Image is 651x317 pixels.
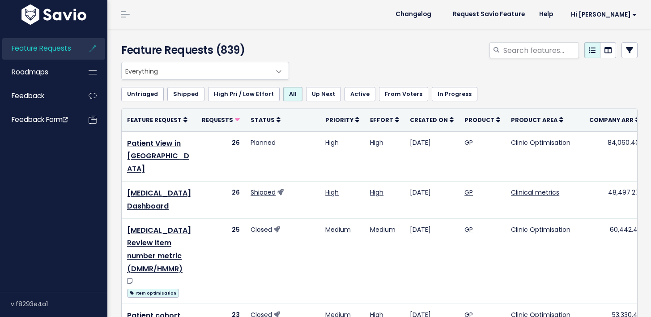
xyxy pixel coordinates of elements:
[196,218,245,304] td: 25
[12,67,48,77] span: Roadmaps
[251,188,276,197] a: Shipped
[464,116,494,124] span: Product
[404,218,459,304] td: [DATE]
[511,225,570,234] a: Clinic Optimisation
[511,116,557,124] span: Product Area
[560,8,644,22] a: Hi [PERSON_NAME]
[122,62,271,79] span: Everything
[325,115,359,124] a: Priority
[121,87,164,101] a: Untriaged
[202,115,240,124] a: Requests
[127,115,187,124] a: Feature Request
[511,115,563,124] a: Product Area
[502,42,579,58] input: Search features...
[167,87,204,101] a: Shipped
[306,87,341,101] a: Up Next
[127,225,191,274] a: [MEDICAL_DATA] Review item number metric (DMMR/HMMR)
[584,181,645,218] td: 48,497.27
[121,87,638,101] ul: Filter feature requests
[121,62,289,80] span: Everything
[325,188,339,197] a: High
[12,43,71,53] span: Feature Requests
[208,87,280,101] a: High Pri / Low Effort
[325,225,351,234] a: Medium
[511,188,559,197] a: Clinical metrics
[127,116,182,124] span: Feature Request
[404,131,459,181] td: [DATE]
[2,109,74,130] a: Feedback form
[202,116,233,124] span: Requests
[584,131,645,181] td: 84,060.40
[251,115,281,124] a: Status
[370,188,383,197] a: High
[196,131,245,181] td: 26
[379,87,428,101] a: From Voters
[127,289,179,298] span: Item optimisation
[584,218,645,304] td: 60,442.41
[12,115,68,124] span: Feedback form
[532,8,560,21] a: Help
[127,138,189,174] a: Patient View in [GEOGRAPHIC_DATA]
[370,115,399,124] a: Effort
[464,115,500,124] a: Product
[127,188,191,211] a: [MEDICAL_DATA] Dashboard
[511,138,570,147] a: Clinic Optimisation
[446,8,532,21] a: Request Savio Feature
[370,116,393,124] span: Effort
[464,138,473,147] a: GP
[2,62,74,83] a: Roadmaps
[571,11,637,18] span: Hi [PERSON_NAME]
[127,287,179,298] a: Item optimisation
[370,225,396,234] a: Medium
[12,91,44,100] span: Feedback
[432,87,477,101] a: In Progress
[464,225,473,234] a: GP
[396,11,431,17] span: Changelog
[345,87,375,101] a: Active
[283,87,302,101] a: All
[2,38,74,59] a: Feature Requests
[370,138,383,147] a: High
[251,116,275,124] span: Status
[19,4,89,25] img: logo-white.9d6f32f41409.svg
[121,42,285,58] h4: Feature Requests (839)
[410,115,454,124] a: Created On
[589,115,639,124] a: Company ARR
[196,181,245,218] td: 26
[325,116,353,124] span: Priority
[404,181,459,218] td: [DATE]
[2,86,74,106] a: Feedback
[410,116,448,124] span: Created On
[589,116,634,124] span: Company ARR
[251,225,272,234] a: Closed
[464,188,473,197] a: GP
[325,138,339,147] a: High
[251,138,276,147] a: Planned
[11,292,107,316] div: v.f8293e4a1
